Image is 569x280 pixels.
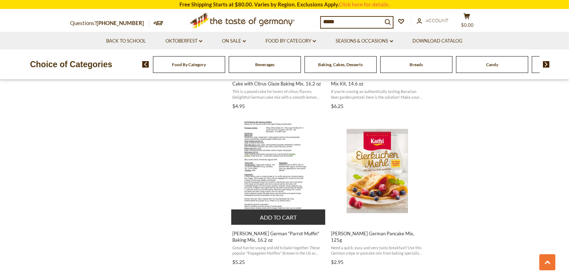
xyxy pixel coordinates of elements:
[426,18,449,23] span: Account
[461,22,474,28] span: $0.00
[232,89,325,100] span: This is a pound cake for lovers of citrus-flavors. Delightful German cake mix with a smooth lemon...
[232,245,325,256] span: Great fun for young and old to bake together. These popular "Papageien Muffins" (known in the US ...
[232,230,325,243] span: [PERSON_NAME] German "Parrot Muffin" Baking Mix, 16.2 oz
[266,37,316,45] a: Food By Category
[339,1,390,8] a: Click here for details.
[255,62,274,67] a: Beverages
[486,62,498,67] a: Candy
[331,89,424,100] span: If you’re craving an authentically tasting Bavarian beer garden pretzel, here is the solution! Ma...
[336,37,393,45] a: Seasons & Occasions
[318,62,363,67] a: Baking, Cakes, Desserts
[231,118,326,268] a: Kathi German
[232,259,245,265] span: $5.25
[232,74,325,87] span: [PERSON_NAME] German Lemon Pound Cake with Citrus Glaze Baking Mix, 16.2 oz
[456,13,478,31] button: $0.00
[331,245,424,256] span: Need a quick, easy and very tasty breakfast? Use this German crépe or pancake mix from baking spe...
[165,37,202,45] a: Oktoberfest
[331,259,343,265] span: $2.95
[543,61,550,68] img: next arrow
[142,61,149,68] img: previous arrow
[331,74,424,87] span: [PERSON_NAME] German Pretzel Baking Mix Kit, 14.6 oz
[172,62,206,67] a: Food By Category
[231,210,325,225] button: Add to cart
[330,118,425,268] a: Kathi German Pancake Mix, 125g
[97,20,144,26] a: [PHONE_NUMBER]
[410,62,423,67] a: Breads
[331,103,343,109] span: $6.25
[106,37,146,45] a: Back to School
[331,230,424,243] span: [PERSON_NAME] German Pancake Mix, 125g
[413,37,463,45] a: Download Catalog
[70,19,149,28] p: Questions?
[222,37,246,45] a: On Sale
[232,103,245,109] span: $4.95
[417,17,449,25] a: Account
